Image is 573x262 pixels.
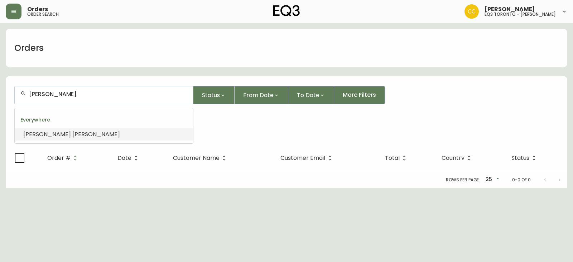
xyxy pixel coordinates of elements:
span: Customer Email [280,156,325,160]
span: Order # [47,155,80,161]
span: [PERSON_NAME] [23,130,71,138]
button: More Filters [334,86,385,104]
h5: order search [27,12,59,16]
h1: Orders [14,42,44,54]
button: From Date [235,86,288,104]
span: From Date [243,91,274,100]
span: Customer Name [173,156,220,160]
img: logo [273,5,300,16]
span: Date [117,155,141,161]
span: More Filters [343,91,376,99]
div: 25 [483,174,501,186]
span: Country [442,156,464,160]
span: Customer Email [280,155,334,161]
p: 0-0 of 0 [512,177,531,183]
span: Orders [27,6,48,12]
span: Customer Name [173,155,229,161]
button: Status [193,86,235,104]
span: Status [511,155,539,161]
div: Everywhere [15,111,193,128]
span: Order # [47,156,71,160]
span: Status [202,91,220,100]
button: To Date [288,86,334,104]
span: Total [385,156,400,160]
span: Total [385,155,409,161]
input: Search [29,91,187,97]
span: [PERSON_NAME] [485,6,535,12]
span: [PERSON_NAME] [72,130,120,138]
h5: eq3 toronto - [PERSON_NAME] [485,12,556,16]
span: Date [117,156,131,160]
span: Country [442,155,474,161]
span: To Date [297,91,319,100]
img: ec7176bad513007d25397993f68ebbfb [464,4,479,19]
span: Status [511,156,529,160]
p: Rows per page: [446,177,480,183]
